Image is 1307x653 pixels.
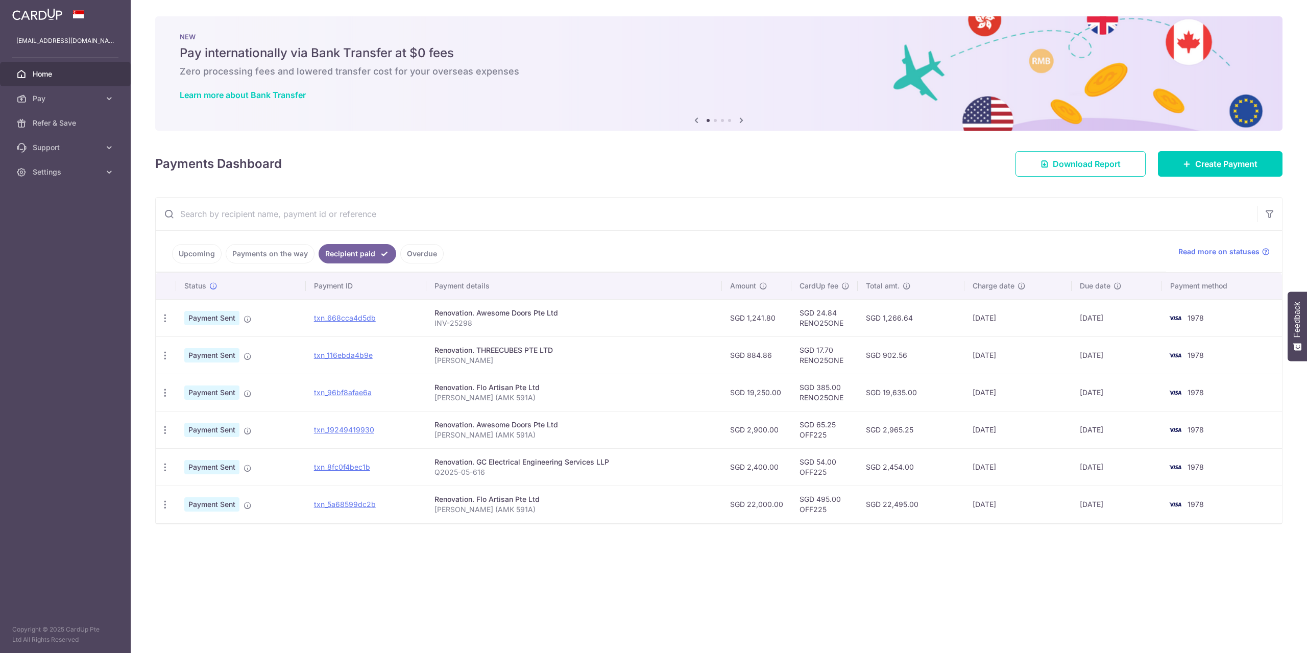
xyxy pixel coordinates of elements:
td: SGD 19,635.00 [858,374,964,411]
span: Feedback [1293,302,1302,337]
span: 1978 [1188,388,1204,397]
a: Upcoming [172,244,222,263]
span: Create Payment [1195,158,1257,170]
td: SGD 17.70 RENO25ONE [791,336,858,374]
a: Create Payment [1158,151,1282,177]
span: Refer & Save [33,118,100,128]
td: SGD 2,965.25 [858,411,964,448]
td: SGD 2,454.00 [858,448,964,486]
a: Payments on the way [226,244,314,263]
td: SGD 495.00 OFF225 [791,486,858,523]
span: Payment Sent [184,385,239,400]
td: SGD 902.56 [858,336,964,374]
img: Bank Card [1165,386,1185,399]
span: Settings [33,167,100,177]
span: Read more on statuses [1178,247,1260,257]
h6: Zero processing fees and lowered transfer cost for your overseas expenses [180,65,1258,78]
p: [PERSON_NAME] (AMK 591A) [434,504,714,515]
input: Search by recipient name, payment id or reference [156,198,1257,230]
button: Feedback - Show survey [1288,292,1307,361]
td: SGD 54.00 OFF225 [791,448,858,486]
a: txn_116ebda4b9e [314,351,373,359]
td: [DATE] [1072,336,1161,374]
span: Payment Sent [184,460,239,474]
td: SGD 24.84 RENO25ONE [791,299,858,336]
span: 1978 [1188,463,1204,471]
td: [DATE] [1072,411,1161,448]
td: [DATE] [964,486,1072,523]
div: Renovation. Awesome Doors Pte Ltd [434,420,714,430]
a: txn_5a68599dc2b [314,500,376,509]
p: [PERSON_NAME] (AMK 591A) [434,393,714,403]
th: Payment ID [306,273,427,299]
td: SGD 884.86 [722,336,791,374]
td: SGD 1,266.64 [858,299,964,336]
a: txn_96bf8afae6a [314,388,372,397]
td: [DATE] [964,336,1072,374]
img: Bank transfer banner [155,16,1282,131]
td: SGD 385.00 RENO25ONE [791,374,858,411]
div: Renovation. THREECUBES PTE LTD [434,345,714,355]
p: [EMAIL_ADDRESS][DOMAIN_NAME] [16,36,114,46]
div: Renovation. Flo Artisan Pte Ltd [434,494,714,504]
a: Download Report [1015,151,1146,177]
span: 1978 [1188,500,1204,509]
p: [PERSON_NAME] (AMK 591A) [434,430,714,440]
th: Payment details [426,273,722,299]
td: [DATE] [964,299,1072,336]
a: Recipient paid [319,244,396,263]
img: CardUp [12,8,62,20]
span: Total amt. [866,281,900,291]
span: Charge date [973,281,1014,291]
a: Overdue [400,244,444,263]
span: Payment Sent [184,423,239,437]
img: Bank Card [1165,312,1185,324]
img: Bank Card [1165,349,1185,361]
td: SGD 2,400.00 [722,448,791,486]
th: Payment method [1162,273,1282,299]
td: [DATE] [964,411,1072,448]
td: SGD 65.25 OFF225 [791,411,858,448]
span: Help [23,7,44,16]
img: Bank Card [1165,424,1185,436]
a: txn_8fc0f4bec1b [314,463,370,471]
h4: Payments Dashboard [155,155,282,173]
td: SGD 22,000.00 [722,486,791,523]
span: Pay [33,93,100,104]
td: [DATE] [1072,299,1161,336]
td: SGD 1,241.80 [722,299,791,336]
span: Due date [1080,281,1110,291]
p: [PERSON_NAME] [434,355,714,366]
a: Read more on statuses [1178,247,1270,257]
td: SGD 22,495.00 [858,486,964,523]
td: SGD 2,900.00 [722,411,791,448]
img: Bank Card [1165,498,1185,511]
span: 1978 [1188,313,1204,322]
div: Renovation. GC Electrical Engineering Services LLP [434,457,714,467]
td: [DATE] [964,448,1072,486]
span: Payment Sent [184,311,239,325]
a: txn_668cca4d5db [314,313,376,322]
span: Payment Sent [184,348,239,362]
span: CardUp fee [800,281,838,291]
span: Download Report [1053,158,1121,170]
p: Q2025-05-616 [434,467,714,477]
span: 1978 [1188,425,1204,434]
a: txn_19249419930 [314,425,374,434]
span: 1978 [1188,351,1204,359]
td: SGD 19,250.00 [722,374,791,411]
div: Renovation. Awesome Doors Pte Ltd [434,308,714,318]
div: Renovation. Flo Artisan Pte Ltd [434,382,714,393]
span: Support [33,142,100,153]
td: [DATE] [1072,448,1161,486]
span: Home [33,69,100,79]
a: Learn more about Bank Transfer [180,90,306,100]
span: Amount [730,281,756,291]
img: Bank Card [1165,461,1185,473]
td: [DATE] [1072,374,1161,411]
p: NEW [180,33,1258,41]
td: [DATE] [1072,486,1161,523]
span: Status [184,281,206,291]
p: INV-25298 [434,318,714,328]
h5: Pay internationally via Bank Transfer at $0 fees [180,45,1258,61]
